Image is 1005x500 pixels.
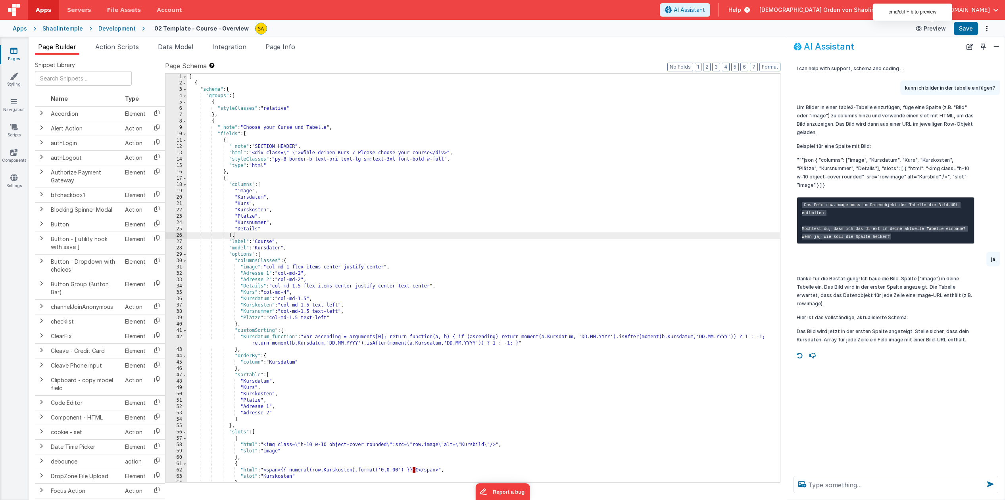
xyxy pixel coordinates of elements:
button: Preview [911,22,951,35]
div: 37 [165,302,187,308]
code: Das Feld row.image muss im Datenobjekt der Tabelle die Bild-URL enthalten. Möchtest du, dass ich ... [802,202,968,239]
td: Element [122,106,149,121]
span: Help [728,6,741,14]
td: Authorize Payment Gateway [48,165,122,188]
div: 40 [165,321,187,328]
td: Element [122,439,149,454]
div: 1 [165,74,187,80]
h4: 02 Template - Course - Overview [154,25,249,31]
td: Element [122,232,149,254]
div: 30 [165,258,187,264]
div: 55 [165,423,187,429]
span: Type [125,95,139,102]
td: debounce [48,454,122,469]
p: Das Bild wird jetzt in der ersten Spalte angezeigt. Stelle sicher, dass dein Kursdaten-Array für ... [797,327,974,344]
div: 62 [165,467,187,473]
p: ja [991,255,995,263]
td: Element [122,188,149,202]
div: 31 [165,264,187,270]
button: [DEMOGRAPHIC_DATA] Orden von Shaolin e.V — [EMAIL_ADDRESS][DOMAIN_NAME] [759,6,999,14]
td: Element [122,410,149,425]
div: 13 [165,150,187,156]
span: AI Assistant [674,6,705,14]
iframe: Marker.io feedback button [475,483,530,500]
div: 12 [165,144,187,150]
td: Element [122,358,149,373]
td: Button Group (Button Bar) [48,277,122,299]
td: Cleave Phone input [48,358,122,373]
td: cookie - set [48,425,122,439]
div: Shaolintemple [42,25,83,33]
div: 60 [165,454,187,461]
div: 38 [165,308,187,315]
div: 33 [165,277,187,283]
td: bfcheckbox1 [48,188,122,202]
td: authLogin [48,136,122,150]
td: Action [122,202,149,217]
td: Date Time Picker [48,439,122,454]
td: action [122,454,149,469]
div: 14 [165,156,187,163]
td: authLogout [48,150,122,165]
td: Element [122,329,149,343]
button: 5 [731,63,739,71]
button: Format [759,63,780,71]
td: Action [122,136,149,150]
div: 34 [165,283,187,289]
div: 54 [165,416,187,423]
span: Page Schema [165,61,207,71]
div: 16 [165,169,187,175]
div: 36 [165,296,187,302]
div: 43 [165,347,187,353]
button: New Chat [964,41,975,52]
div: 28 [165,245,187,251]
div: 10 [165,131,187,137]
div: 29 [165,251,187,258]
div: 39 [165,315,187,321]
div: Development [98,25,136,33]
div: 3 [165,86,187,93]
span: Name [51,95,68,102]
div: 53 [165,410,187,416]
div: 63 [165,473,187,480]
button: 2 [703,63,711,71]
div: 24 [165,220,187,226]
div: 4 [165,93,187,99]
td: Action [122,150,149,165]
div: 23 [165,213,187,220]
span: Page Builder [38,43,76,51]
p: kann ich bilder in der tabelle einfügen? [905,84,995,92]
td: Action [122,373,149,395]
div: 17 [165,175,187,182]
div: 7 [165,112,187,118]
img: e3e1eaaa3c942e69edc95d4236ce57bf [256,23,267,34]
td: Element [122,395,149,410]
td: ClearFix [48,329,122,343]
div: 32 [165,270,187,277]
div: 42 [165,334,187,347]
span: Action Scripts [95,43,139,51]
td: Element [122,217,149,232]
td: Button - [ utility hook with save ] [48,232,122,254]
h2: AI Assistant [804,42,854,51]
button: 3 [712,63,720,71]
td: Clipboard - copy model field [48,373,122,395]
td: channelJoinAnonymous [48,299,122,314]
td: Component - HTML [48,410,122,425]
td: Alert Action [48,121,122,136]
div: 20 [165,194,187,201]
div: 35 [165,289,187,296]
div: Apps [13,25,27,33]
div: 19 [165,188,187,194]
div: 22 [165,207,187,213]
p: I can help with support, schema and coding ... [797,64,974,73]
div: 49 [165,385,187,391]
div: 64 [165,480,187,486]
div: 51 [165,397,187,404]
td: Focus Action [48,483,122,498]
div: cmd/ctrl + b to preview [873,4,952,21]
div: 15 [165,163,187,169]
span: [DEMOGRAPHIC_DATA] Orden von Shaolin e.V — [759,6,893,14]
td: checklist [48,314,122,329]
td: Code Editor [48,395,122,410]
